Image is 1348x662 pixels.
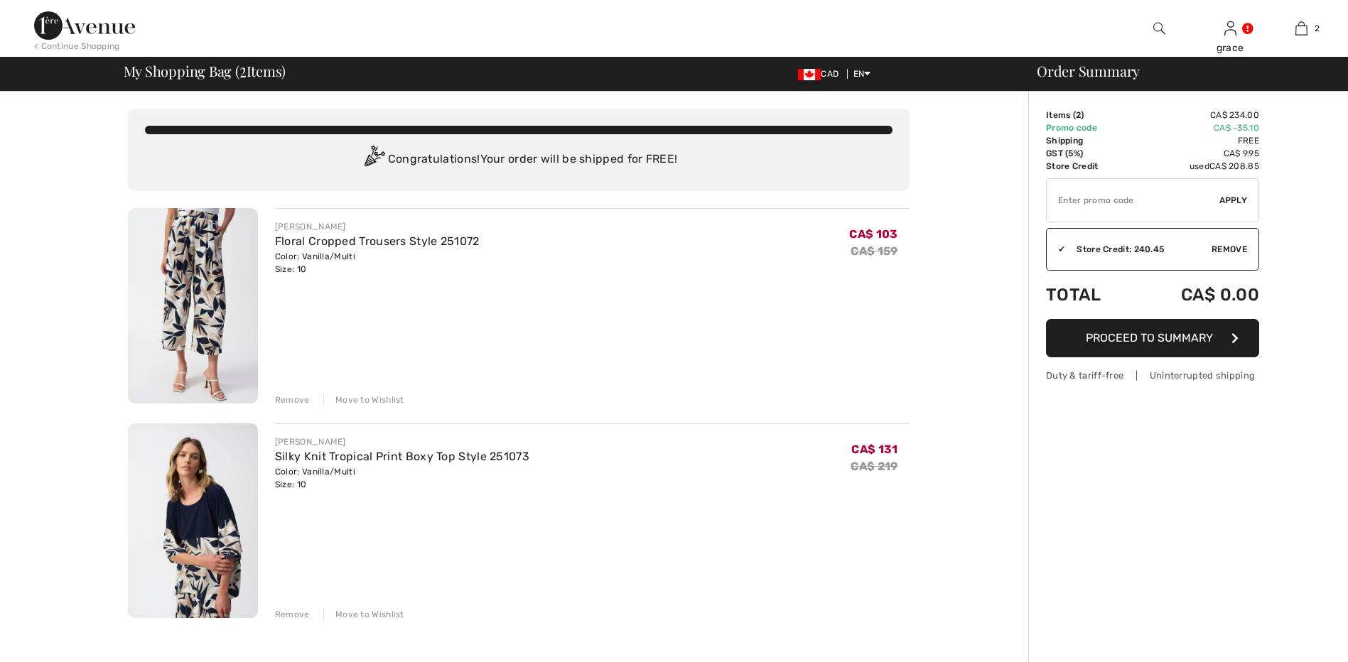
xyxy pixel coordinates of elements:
[1086,331,1213,344] span: Proceed to Summary
[239,60,247,79] span: 2
[1046,319,1259,357] button: Proceed to Summary
[1046,271,1134,319] td: Total
[1134,109,1259,121] td: CA$ 234.00
[1065,243,1212,256] div: Store Credit: 240.45
[323,394,404,406] div: Move to Wishlist
[1219,194,1248,207] span: Apply
[1134,271,1259,319] td: CA$ 0.00
[1266,20,1336,37] a: 2
[275,450,529,463] a: Silky Knit Tropical Print Boxy Top Style 251073
[1046,369,1259,382] div: Duty & tariff-free | Uninterrupted shipping
[1047,243,1065,256] div: ✔
[851,443,897,456] span: CA$ 131
[1134,134,1259,147] td: Free
[275,250,480,276] div: Color: Vanilla/Multi Size: 10
[1153,20,1165,37] img: search the website
[34,11,135,40] img: 1ère Avenue
[1134,160,1259,173] td: used
[275,608,310,621] div: Remove
[853,69,871,79] span: EN
[275,234,480,248] a: Floral Cropped Trousers Style 251072
[275,435,529,448] div: [PERSON_NAME]
[128,423,258,619] img: Silky Knit Tropical Print Boxy Top Style 251073
[849,227,897,241] span: CA$ 103
[1046,109,1134,121] td: Items ( )
[360,146,388,174] img: Congratulation2.svg
[1076,110,1081,120] span: 2
[1295,20,1307,37] img: My Bag
[275,465,529,491] div: Color: Vanilla/Multi Size: 10
[1209,161,1259,171] span: CA$ 208.85
[34,40,120,53] div: < Continue Shopping
[1134,147,1259,160] td: CA$ 9.95
[124,64,286,78] span: My Shopping Bag ( Items)
[1315,22,1320,35] span: 2
[1195,40,1265,55] div: grace
[275,220,480,233] div: [PERSON_NAME]
[1212,243,1247,256] span: Remove
[1224,20,1236,37] img: My Info
[323,608,404,621] div: Move to Wishlist
[1134,121,1259,134] td: CA$ -35.10
[1046,147,1134,160] td: GST (5%)
[851,244,897,258] s: CA$ 159
[145,146,893,174] div: Congratulations! Your order will be shipped for FREE!
[1046,134,1134,147] td: Shipping
[851,460,897,473] s: CA$ 219
[1046,160,1134,173] td: Store Credit
[1020,64,1339,78] div: Order Summary
[128,208,258,403] img: Floral Cropped Trousers Style 251072
[275,394,310,406] div: Remove
[798,69,844,79] span: CAD
[1047,179,1219,222] input: Promo code
[1224,21,1236,35] a: Sign In
[798,69,821,80] img: Canadian Dollar
[1046,121,1134,134] td: Promo code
